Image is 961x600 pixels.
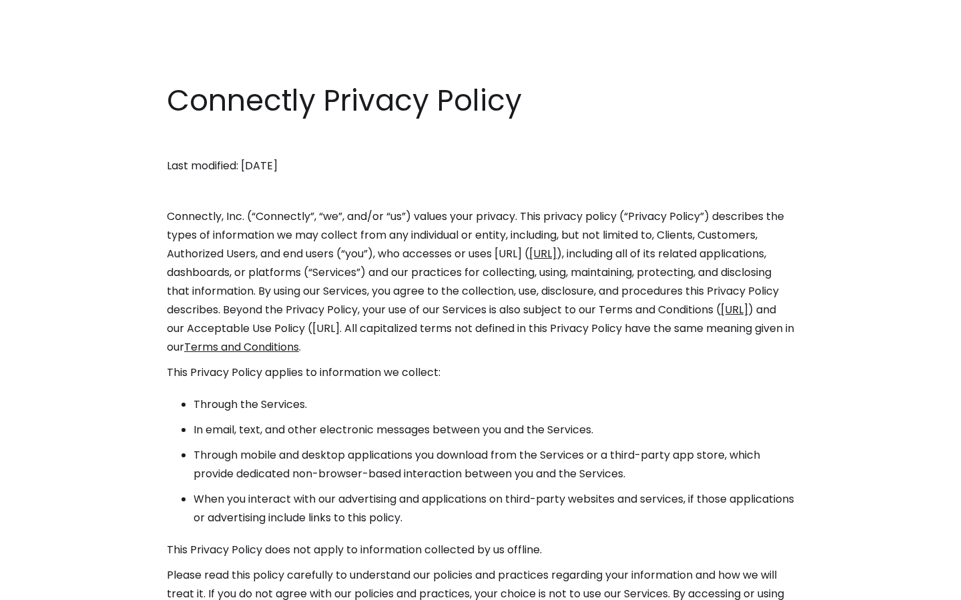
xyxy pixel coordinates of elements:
[194,421,794,439] li: In email, text, and other electronic messages between you and the Services.
[194,446,794,483] li: Through mobile and desktop applications you download from the Services or a third-party app store...
[13,575,80,595] aside: Language selected: English
[27,577,80,595] ul: Language list
[194,490,794,527] li: When you interact with our advertising and applications on third-party websites and services, if ...
[167,80,794,121] h1: Connectly Privacy Policy
[167,131,794,150] p: ‍
[167,541,794,559] p: This Privacy Policy does not apply to information collected by us offline.
[167,207,794,357] p: Connectly, Inc. (“Connectly”, “we”, and/or “us”) values your privacy. This privacy policy (“Priva...
[167,182,794,201] p: ‍
[529,246,557,261] a: [URL]
[167,363,794,382] p: This Privacy Policy applies to information we collect:
[721,302,748,317] a: [URL]
[167,157,794,175] p: Last modified: [DATE]
[194,395,794,414] li: Through the Services.
[184,339,299,355] a: Terms and Conditions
